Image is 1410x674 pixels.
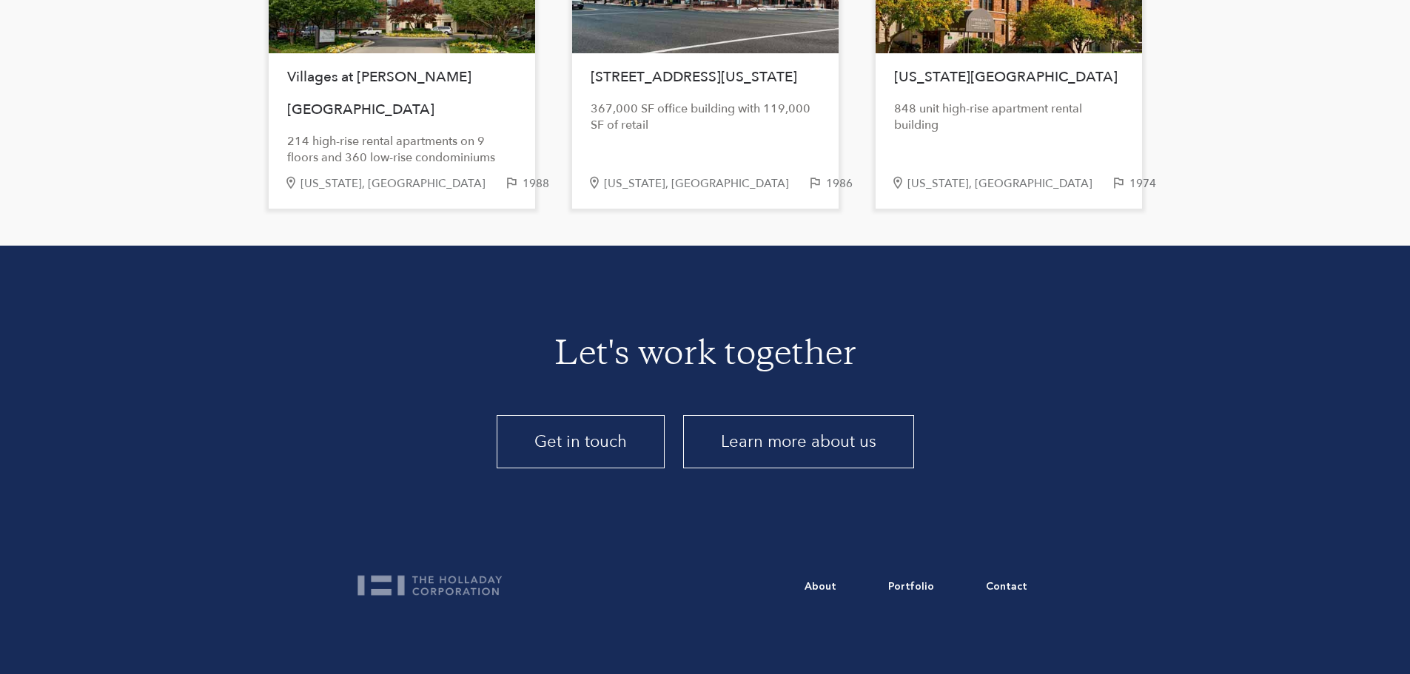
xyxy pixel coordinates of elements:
[523,178,568,190] div: 1988
[287,61,517,126] h1: Villages at [PERSON_NAME][GEOGRAPHIC_DATA]
[894,101,1124,133] div: 848 unit high-rise apartment rental building
[591,61,820,93] h1: [STREET_ADDRESS][US_STATE]
[960,565,1053,609] a: Contact
[862,565,960,609] a: Portfolio
[301,178,504,190] div: [US_STATE], [GEOGRAPHIC_DATA]
[357,565,515,596] a: home
[779,565,862,609] a: About
[497,415,665,468] a: Get in touch
[287,133,517,166] div: 214 high-rise rental apartments on 9 floors and 360 low-rise condominiums
[1129,178,1175,190] div: 1974
[357,338,1053,374] h1: Let's work together
[826,178,871,190] div: 1986
[683,415,914,468] a: Learn more about us
[894,61,1124,93] h1: [US_STATE][GEOGRAPHIC_DATA]
[591,101,820,133] div: 367,000 SF office building with 119,000 SF of retail
[604,178,808,190] div: [US_STATE], [GEOGRAPHIC_DATA]
[907,178,1111,190] div: [US_STATE], [GEOGRAPHIC_DATA]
